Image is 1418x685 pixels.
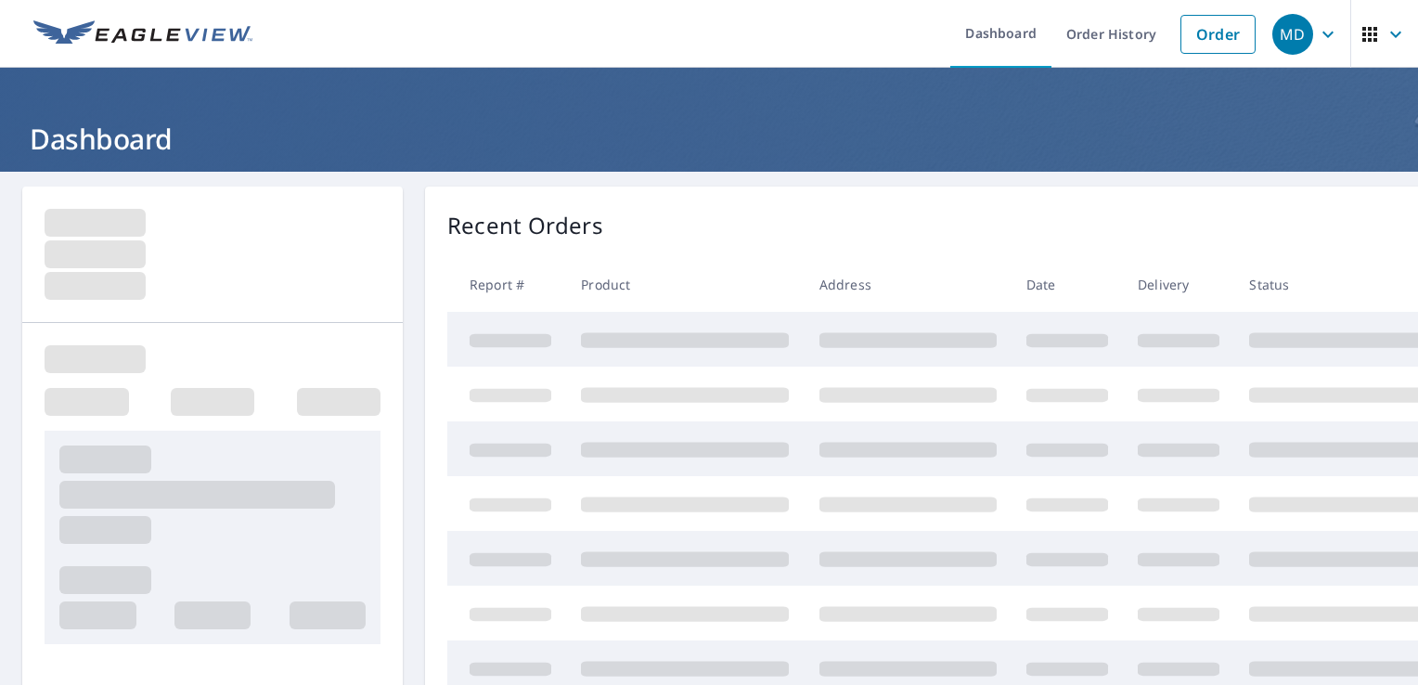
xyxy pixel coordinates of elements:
[33,20,252,48] img: EV Logo
[447,257,566,312] th: Report #
[1272,14,1313,55] div: MD
[566,257,804,312] th: Product
[22,120,1396,158] h1: Dashboard
[447,209,603,242] p: Recent Orders
[805,257,1012,312] th: Address
[1180,15,1256,54] a: Order
[1123,257,1234,312] th: Delivery
[1012,257,1123,312] th: Date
